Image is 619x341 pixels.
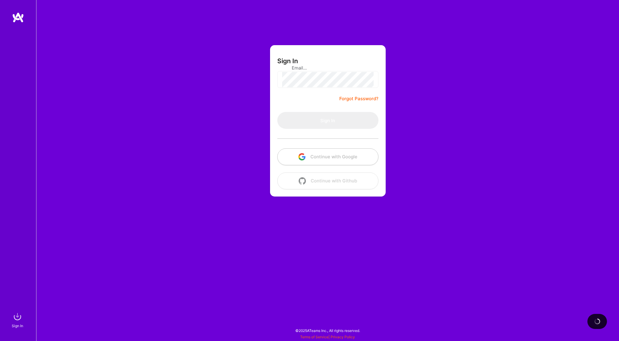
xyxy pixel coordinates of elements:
[300,335,328,339] a: Terms of Service
[299,177,306,184] img: icon
[298,153,306,160] img: icon
[11,311,23,323] img: sign in
[277,112,378,129] button: Sign In
[12,323,23,329] div: Sign In
[277,172,378,189] button: Continue with Github
[300,335,355,339] span: |
[36,323,619,338] div: © 2025 ATeams Inc., All rights reserved.
[277,57,298,65] h3: Sign In
[292,60,364,76] input: Email...
[13,311,23,329] a: sign inSign In
[277,148,378,165] button: Continue with Google
[12,12,24,23] img: logo
[331,335,355,339] a: Privacy Policy
[593,317,601,326] img: loading
[339,95,378,102] a: Forgot Password?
